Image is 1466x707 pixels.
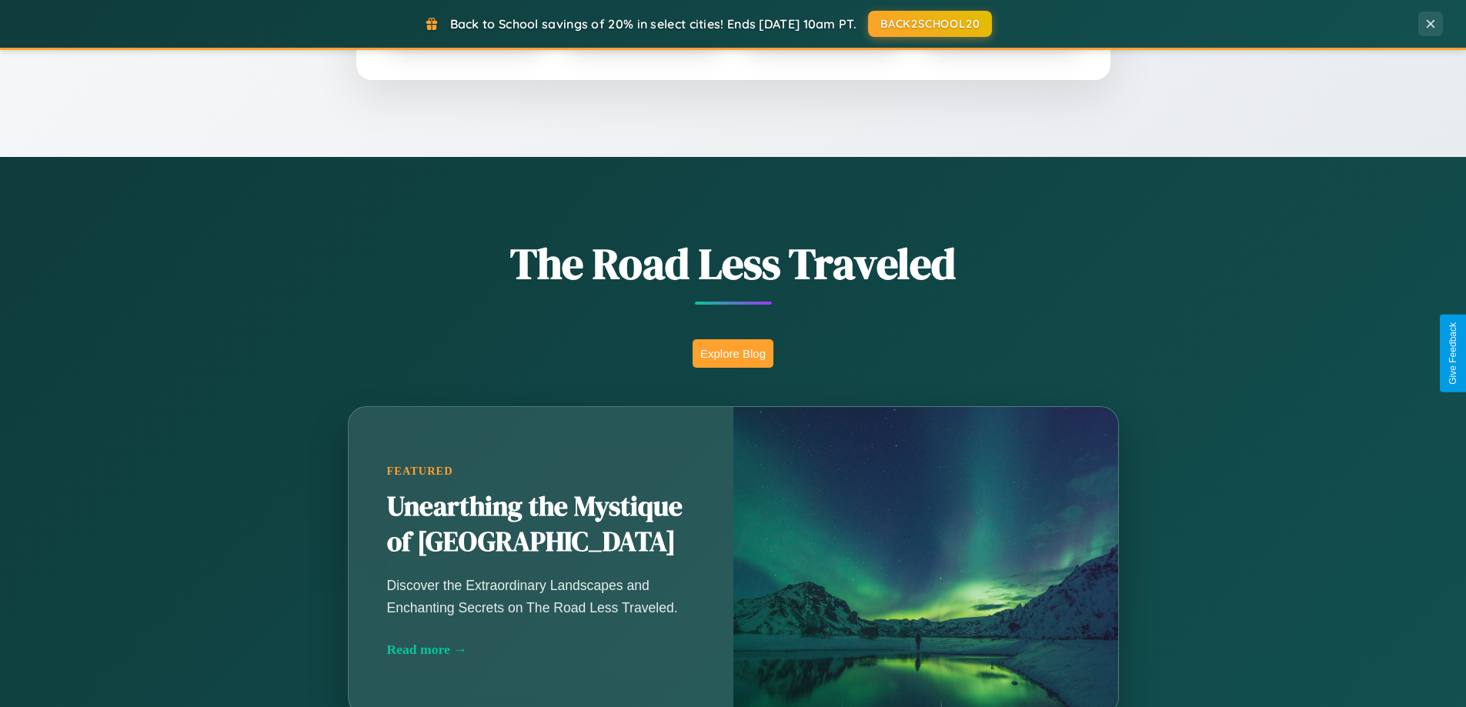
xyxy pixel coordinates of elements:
[387,465,695,478] div: Featured
[387,489,695,560] h2: Unearthing the Mystique of [GEOGRAPHIC_DATA]
[272,234,1195,293] h1: The Road Less Traveled
[1448,322,1458,385] div: Give Feedback
[693,339,773,368] button: Explore Blog
[450,16,857,32] span: Back to School savings of 20% in select cities! Ends [DATE] 10am PT.
[387,642,695,658] div: Read more →
[387,575,695,618] p: Discover the Extraordinary Landscapes and Enchanting Secrets on The Road Less Traveled.
[868,11,992,37] button: BACK2SCHOOL20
